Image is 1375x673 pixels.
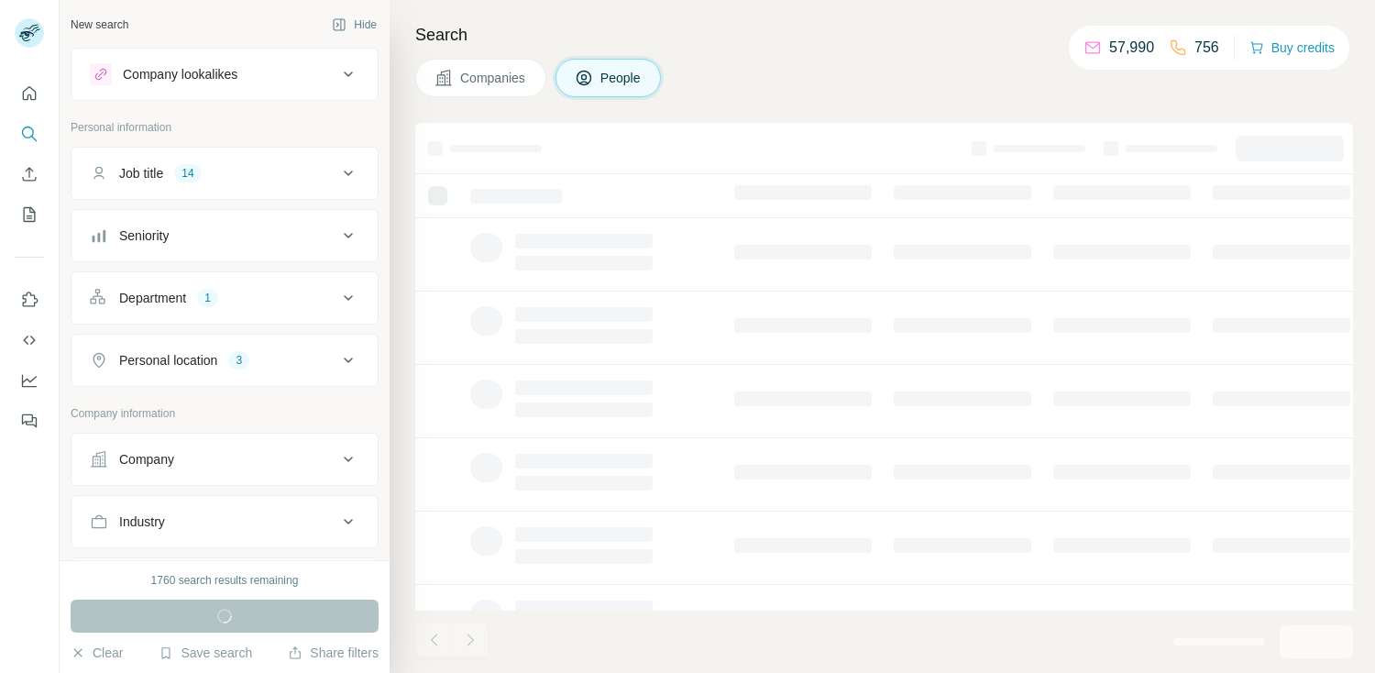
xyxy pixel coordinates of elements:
[71,500,378,544] button: Industry
[1194,37,1219,59] p: 756
[159,644,252,662] button: Save search
[71,151,378,195] button: Job title14
[174,165,201,182] div: 14
[119,164,163,182] div: Job title
[600,69,643,87] span: People
[71,119,379,136] p: Personal information
[1109,37,1154,59] p: 57,990
[123,65,237,83] div: Company lookalikes
[415,22,1353,48] h4: Search
[15,364,44,397] button: Dashboard
[119,289,186,307] div: Department
[15,117,44,150] button: Search
[71,214,378,258] button: Seniority
[119,226,169,245] div: Seniority
[197,290,218,306] div: 1
[15,283,44,316] button: Use Surfe on LinkedIn
[71,437,378,481] button: Company
[71,17,128,33] div: New search
[319,11,390,39] button: Hide
[71,644,123,662] button: Clear
[71,405,379,422] p: Company information
[71,52,378,96] button: Company lookalikes
[228,352,249,369] div: 3
[15,404,44,437] button: Feedback
[119,513,165,531] div: Industry
[15,198,44,231] button: My lists
[15,158,44,191] button: Enrich CSV
[288,644,379,662] button: Share filters
[71,276,378,320] button: Department1
[1249,35,1335,61] button: Buy credits
[15,77,44,110] button: Quick start
[460,69,527,87] span: Companies
[119,450,174,469] div: Company
[151,572,299,589] div: 1760 search results remaining
[119,351,217,370] div: Personal location
[71,338,378,382] button: Personal location3
[15,324,44,357] button: Use Surfe API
